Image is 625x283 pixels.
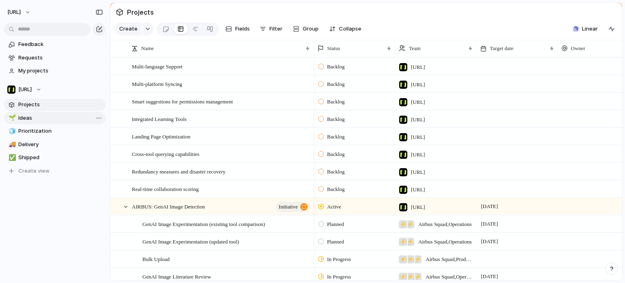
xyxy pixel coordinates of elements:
button: Group [289,22,323,35]
span: Target date [490,44,514,53]
span: Backlog [327,168,345,176]
span: Integrated Learning Tools [132,114,187,123]
button: initiative [276,202,310,212]
span: [DATE] [479,202,500,211]
div: 🧊 [9,127,14,136]
a: ✅Shipped [4,151,106,164]
span: AIRBUS: GenAI Image Detection [132,202,205,211]
span: [URL] [411,151,425,159]
span: Projects [18,101,103,109]
button: Create [114,22,142,35]
span: Multi-platform Syncing [132,79,182,88]
button: 🌱 [7,114,15,122]
span: Multi-language Support [132,61,183,71]
div: ⚡ [406,255,414,263]
span: Bulk Upload [142,254,170,263]
button: ✅ [7,154,15,162]
span: Landing Page Optimization [132,132,190,141]
span: Planned [327,238,344,246]
button: 🧊 [7,127,15,135]
span: Backlog [327,63,345,71]
span: Ideas [18,114,103,122]
span: Fields [235,25,250,33]
span: Backlog [327,98,345,106]
span: Name [141,44,154,53]
a: My projects [4,65,106,77]
span: Group [303,25,319,33]
span: Airbus Squad , Operations [418,238,472,246]
span: In Progress [327,255,351,263]
button: Filter [256,22,286,35]
button: Create view [4,165,106,177]
span: Projects [125,5,155,20]
a: 🚚Delivery [4,138,106,151]
span: [URL] [411,81,425,89]
span: [URL] [18,86,32,94]
span: Airbus Squad , Product , Data [426,255,473,263]
span: [DATE] [479,272,500,281]
div: ⚡ [413,255,422,263]
span: Backlog [327,150,345,158]
span: Status [327,44,340,53]
div: 🚚 [9,140,14,149]
span: [URL] [411,116,425,124]
span: Create view [18,167,50,175]
div: 🌱 [9,113,14,123]
span: Backlog [327,115,345,123]
span: Redundancy measures and disaster recovery [132,167,225,176]
span: Collapse [339,25,361,33]
span: Backlog [327,185,345,193]
span: Delivery [18,140,103,149]
button: [URL] [4,6,35,19]
span: Real-time collaboration scoring [132,184,199,193]
a: 🌱Ideas [4,112,106,124]
span: Requests [18,54,103,62]
span: [URL] [7,8,21,16]
span: Shipped [18,154,103,162]
span: Airbus Squad , Operations [418,220,472,228]
span: Backlog [327,80,345,88]
span: My projects [18,67,103,75]
a: Requests [4,52,106,64]
div: ⚡ [406,220,414,228]
span: Backlog [327,133,345,141]
div: ✅ [9,153,14,162]
span: [URL] [411,98,425,106]
span: [URL] [411,63,425,71]
div: ⚡ [399,238,407,246]
span: Team [409,44,421,53]
button: Collapse [326,22,365,35]
div: ⚡ [399,255,407,263]
span: GenAI Image Literature Review [142,272,211,281]
span: GenAI Image Experimentation (existing tool comparison) [142,219,265,228]
span: Owner [571,44,585,53]
button: Linear [570,23,601,35]
button: Fields [222,22,253,35]
span: [URL] [411,203,425,211]
span: [DATE] [479,237,500,246]
a: 🧊Prioritization [4,125,106,137]
span: Linear [582,25,598,33]
span: Prioritization [18,127,103,135]
span: [URL] [411,133,425,141]
span: Cross-tool querying capabilities [132,149,199,158]
button: 🚚 [7,140,15,149]
span: Planned [327,220,344,228]
span: Active [327,203,341,211]
a: Projects [4,99,106,111]
span: GenAI Image Experimentation (updated tool) [142,237,239,246]
div: ⚡ [399,220,407,228]
div: ⚡ [406,238,414,246]
span: Smart suggestions for permissions management [132,97,233,106]
a: Feedback [4,38,106,50]
button: [URL] [4,83,106,96]
span: Filter [269,25,282,33]
span: [URL] [411,168,425,176]
span: Create [119,25,138,33]
span: Feedback [18,40,103,48]
span: [DATE] [479,219,500,229]
span: initiative [279,201,298,213]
